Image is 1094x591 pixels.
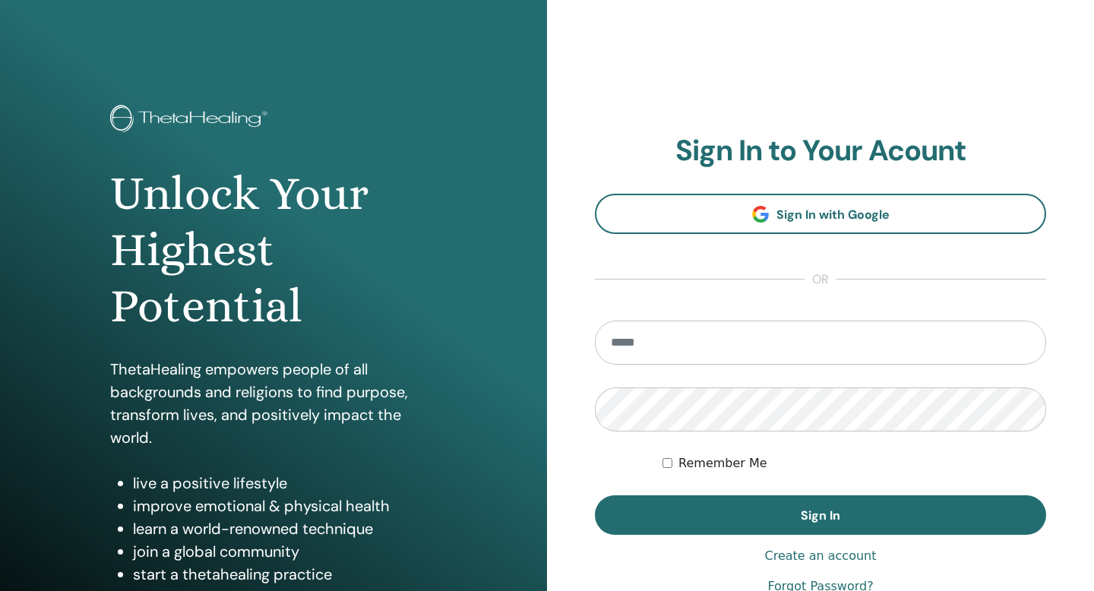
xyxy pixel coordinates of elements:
label: Remember Me [678,454,767,472]
li: learn a world-renowned technique [133,517,437,540]
span: Sign In with Google [776,207,890,223]
a: Create an account [764,547,876,565]
button: Sign In [595,495,1046,535]
li: join a global community [133,540,437,563]
a: Sign In with Google [595,194,1046,234]
li: start a thetahealing practice [133,563,437,586]
li: live a positive lifestyle [133,472,437,495]
span: or [805,270,836,289]
span: Sign In [801,507,840,523]
li: improve emotional & physical health [133,495,437,517]
div: Keep me authenticated indefinitely or until I manually logout [662,454,1046,472]
h2: Sign In to Your Acount [595,134,1046,169]
p: ThetaHealing empowers people of all backgrounds and religions to find purpose, transform lives, a... [110,358,437,449]
h1: Unlock Your Highest Potential [110,166,437,335]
